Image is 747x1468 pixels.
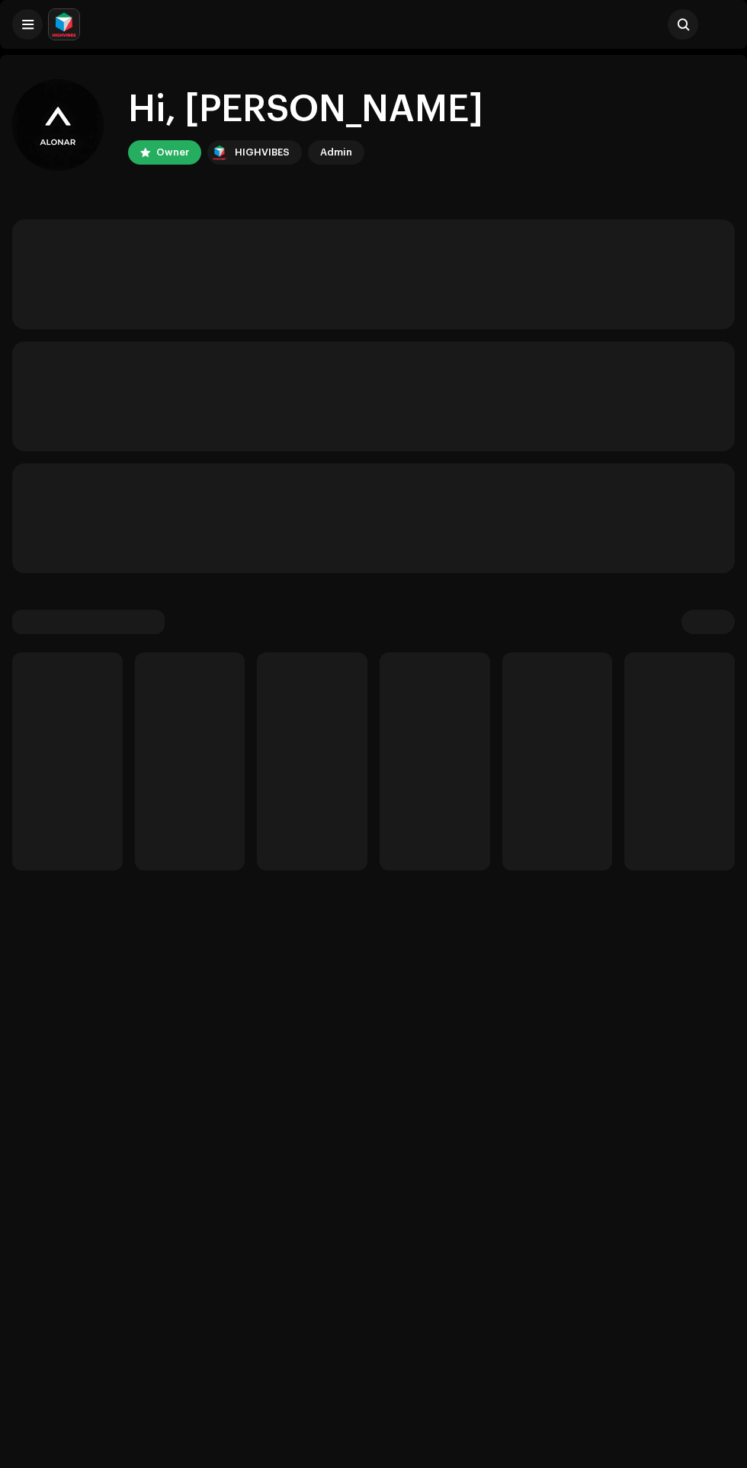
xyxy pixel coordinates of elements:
[12,79,104,171] img: c321ea1d-636a-488e-a17c-f3296becbe3f
[235,143,290,162] div: HIGHVIBES
[156,143,189,162] div: Owner
[49,9,79,40] img: feab3aad-9b62-475c-8caf-26f15a9573ee
[320,143,352,162] div: Admin
[128,85,483,134] div: Hi, [PERSON_NAME]
[210,143,229,162] img: feab3aad-9b62-475c-8caf-26f15a9573ee
[704,9,735,40] img: c321ea1d-636a-488e-a17c-f3296becbe3f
